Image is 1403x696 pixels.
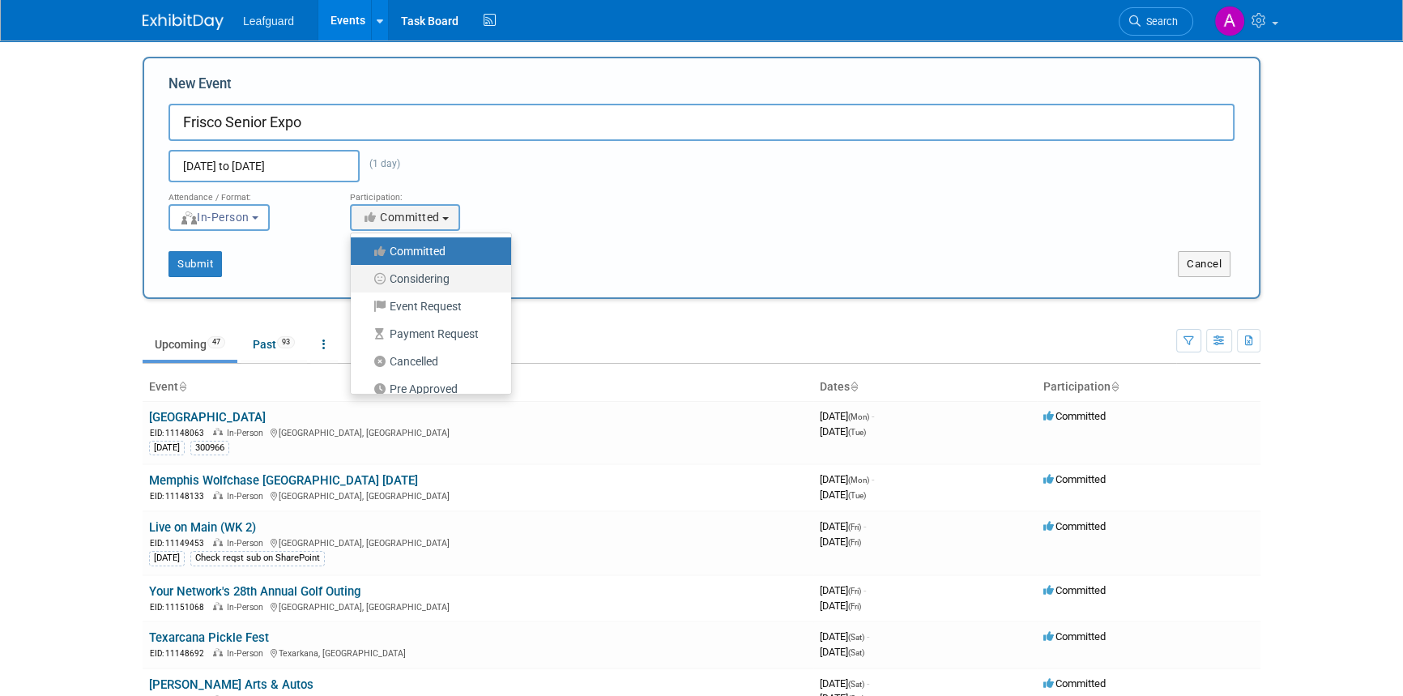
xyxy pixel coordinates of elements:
div: Check reqst sub on SharePoint [190,551,325,566]
img: In-Person Event [213,538,223,546]
span: (Fri) [848,523,861,532]
span: [DATE] [820,600,861,612]
span: Search [1141,15,1178,28]
span: Leafguard [243,15,294,28]
span: [DATE] [820,646,864,658]
th: Event [143,374,813,401]
img: In-Person Event [213,428,223,436]
label: Cancelled [359,351,495,372]
div: [GEOGRAPHIC_DATA], [GEOGRAPHIC_DATA] [149,489,807,502]
div: [GEOGRAPHIC_DATA], [GEOGRAPHIC_DATA] [149,425,807,439]
span: [DATE] [820,630,869,643]
button: Submit [168,251,222,277]
span: In-Person [227,428,268,438]
span: In-Person [227,602,268,613]
label: Payment Request [359,323,495,344]
th: Dates [813,374,1037,401]
input: Name of Trade Show / Conference [168,104,1235,141]
a: Live on Main (WK 2) [149,520,256,535]
span: - [867,677,869,690]
span: Committed [1043,630,1106,643]
span: [DATE] [820,425,866,438]
span: (Sat) [848,648,864,657]
span: (Sat) [848,633,864,642]
span: [DATE] [820,489,866,501]
span: - [867,630,869,643]
span: Committed [1043,520,1106,532]
span: In-Person [227,491,268,502]
img: ExhibitDay [143,14,224,30]
div: [DATE] [149,551,185,566]
label: Pre Approved [359,378,495,399]
span: 47 [207,336,225,348]
span: [DATE] [820,536,861,548]
a: Sort by Start Date [850,380,858,393]
span: EID: 11148133 [150,492,211,501]
span: EID: 11148063 [150,429,211,438]
span: Committed [361,211,440,224]
span: (Fri) [848,587,861,596]
span: Committed [1043,410,1106,422]
label: Considering [359,268,495,289]
span: Committed [1043,677,1106,690]
a: Your Network's 28th Annual Golf Outing [149,584,360,599]
span: - [864,520,866,532]
span: (1 day) [360,158,400,169]
span: (Mon) [848,476,869,485]
span: [DATE] [820,410,874,422]
span: (Fri) [848,538,861,547]
img: In-Person Event [213,491,223,499]
span: (Fri) [848,602,861,611]
span: 93 [277,336,295,348]
a: Texarcana Pickle Fest [149,630,269,645]
span: - [872,473,874,485]
span: EID: 11151068 [150,603,211,612]
label: New Event [168,75,232,100]
span: - [864,584,866,596]
div: Attendance / Format: [168,182,326,203]
a: Sort by Participation Type [1111,380,1119,393]
div: [GEOGRAPHIC_DATA], [GEOGRAPHIC_DATA] [149,600,807,613]
span: (Tue) [848,428,866,437]
span: Committed [1043,584,1106,596]
span: (Mon) [848,412,869,421]
img: Arlene Duncan [1214,6,1245,36]
button: Cancel [1178,251,1230,277]
th: Participation [1037,374,1260,401]
a: Past93 [241,329,307,360]
span: Committed [1043,473,1106,485]
button: In-Person [168,204,270,231]
span: (Tue) [848,491,866,500]
div: Participation: [350,182,507,203]
span: [DATE] [820,473,874,485]
a: Memphis Wolfchase [GEOGRAPHIC_DATA] [DATE] [149,473,418,488]
img: In-Person Event [213,648,223,656]
span: EID: 11148692 [150,649,211,658]
a: [GEOGRAPHIC_DATA] [149,410,266,425]
div: [GEOGRAPHIC_DATA], [GEOGRAPHIC_DATA] [149,536,807,549]
div: 300966 [190,441,229,455]
span: (Sat) [848,680,864,689]
span: [DATE] [820,584,866,596]
img: In-Person Event [213,602,223,610]
div: [DATE] [149,441,185,455]
a: Upcoming47 [143,329,237,360]
span: In-Person [180,211,249,224]
input: Start Date - End Date [168,150,360,182]
a: [PERSON_NAME] Arts & Autos [149,677,313,692]
span: In-Person [227,538,268,549]
span: [DATE] [820,520,866,532]
label: Committed [359,241,495,262]
a: Sort by Event Name [178,380,186,393]
span: - [872,410,874,422]
span: [DATE] [820,677,869,690]
button: Committed [350,204,460,231]
div: Texarkana, [GEOGRAPHIC_DATA] [149,646,807,660]
label: Event Request [359,296,495,317]
span: In-Person [227,648,268,659]
span: EID: 11149453 [150,539,211,548]
a: Search [1119,7,1193,36]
